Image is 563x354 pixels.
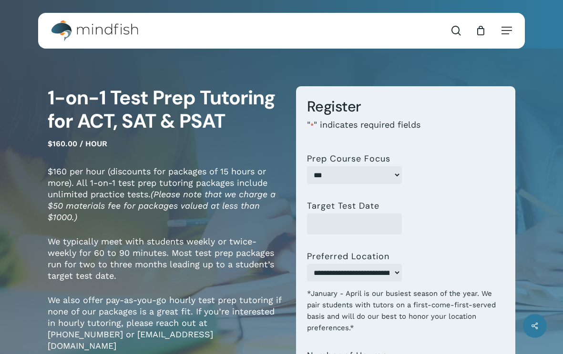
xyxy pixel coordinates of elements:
[48,236,282,294] p: We typically meet with students weekly or twice-weekly for 60 to 90 minutes. Most test prep packa...
[307,252,389,261] label: Preferred Location
[48,189,276,222] em: (Please note that we charge a $50 materials fee for packages valued at less than $1000.)
[38,13,525,49] header: Main Menu
[48,166,282,236] p: $160 per hour (discounts for packages of 15 hours or more). All 1-on-1 test prep tutoring package...
[307,154,390,163] label: Prep Course Focus
[48,139,107,148] span: $160.00 / hour
[307,119,504,144] p: " " indicates required fields
[307,282,504,334] div: *January - April is our busiest season of the year. We pair students with tutors on a first-come-...
[48,86,282,133] h1: 1-on-1 Test Prep Tutoring for ACT, SAT & PSAT
[307,97,504,116] h3: Register
[307,201,379,211] label: Target Test Date
[502,26,512,35] a: Navigation Menu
